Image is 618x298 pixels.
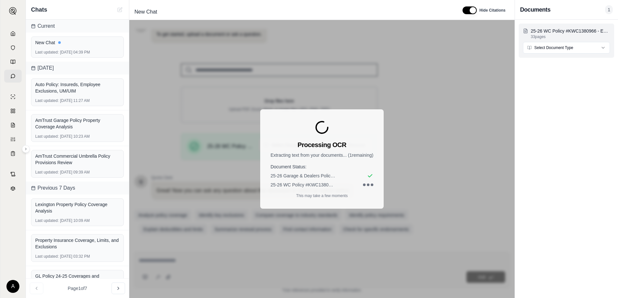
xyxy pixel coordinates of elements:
div: Lexington Property Policy Coverage Analysis [35,201,120,214]
span: Last updated: [35,218,59,223]
a: Prompt Library [4,55,22,68]
button: Expand sidebar [6,5,19,17]
span: 1 [605,5,613,14]
a: Coverage Table [4,147,22,160]
p: Extracting text from your documents... ( 1 remaining) [271,152,373,158]
div: [DATE] 03:32 PM [35,254,120,259]
div: New Chat [35,39,120,46]
p: 25-26 WC Policy #KWC1380966 - Episcopal SeniorLife Communities.pdf [531,28,610,34]
p: This may take a few moments [296,193,347,198]
div: [DATE] [26,62,129,74]
h3: Processing OCR [298,140,346,149]
div: A [6,280,19,293]
a: Legal Search Engine [4,182,22,195]
span: Last updated: [35,134,59,139]
div: [DATE] 09:39 AM [35,170,120,175]
img: Expand sidebar [9,7,17,15]
div: [DATE] 04:39 PM [35,50,120,55]
span: Hide Citations [479,8,506,13]
span: Page 1 of 7 [68,285,87,292]
div: [DATE] 10:09 AM [35,218,120,223]
div: [DATE] 11:27 AM [35,98,120,103]
button: Cannot create new chat while OCR is processing [116,6,124,14]
a: Policy Comparisons [4,104,22,117]
span: 25-26 Garage & Dealers Policy - AmTrust - Effective 2262025.pdf [271,173,335,179]
button: 25-26 WC Policy #KWC1380966 - Episcopal SeniorLife Communities.pdf33pages [523,28,610,39]
span: Chats [31,5,47,14]
div: Previous 7 Days [26,182,129,194]
div: Edit Title [132,7,455,17]
a: Claim Coverage [4,119,22,132]
div: GL Policy 24-25 Coverages and Exclusions Analysis [35,273,120,286]
h4: Document Status: [271,164,373,170]
a: Chat [4,70,22,83]
span: New Chat [132,7,160,17]
button: Expand sidebar [22,145,30,153]
a: Home [4,27,22,40]
span: Last updated: [35,170,59,175]
p: 33 pages [531,34,610,39]
a: Documents Vault [4,41,22,54]
span: Last updated: [35,254,59,259]
div: Current [26,20,129,33]
a: Single Policy [4,90,22,103]
a: Contract Analysis [4,168,22,181]
span: Last updated: [35,50,59,55]
div: AmTrust Commercial Umbrella Policy Provisions Review [35,153,120,166]
a: Custom Report [4,133,22,146]
div: Auto Policy: Insureds, Employee Exclusions, UM/UIM [35,81,120,94]
div: [DATE] 10:23 AM [35,134,120,139]
h3: Documents [520,5,550,14]
div: Property Insurance Coverage, Limits, and Exclusions [35,237,120,250]
span: 25-26 WC Policy #KWC1380966 - Episcopal SeniorLife Communities.pdf [271,182,335,188]
div: AmTrust Garage Policy Property Coverage Analysis [35,117,120,130]
span: Last updated: [35,98,59,103]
